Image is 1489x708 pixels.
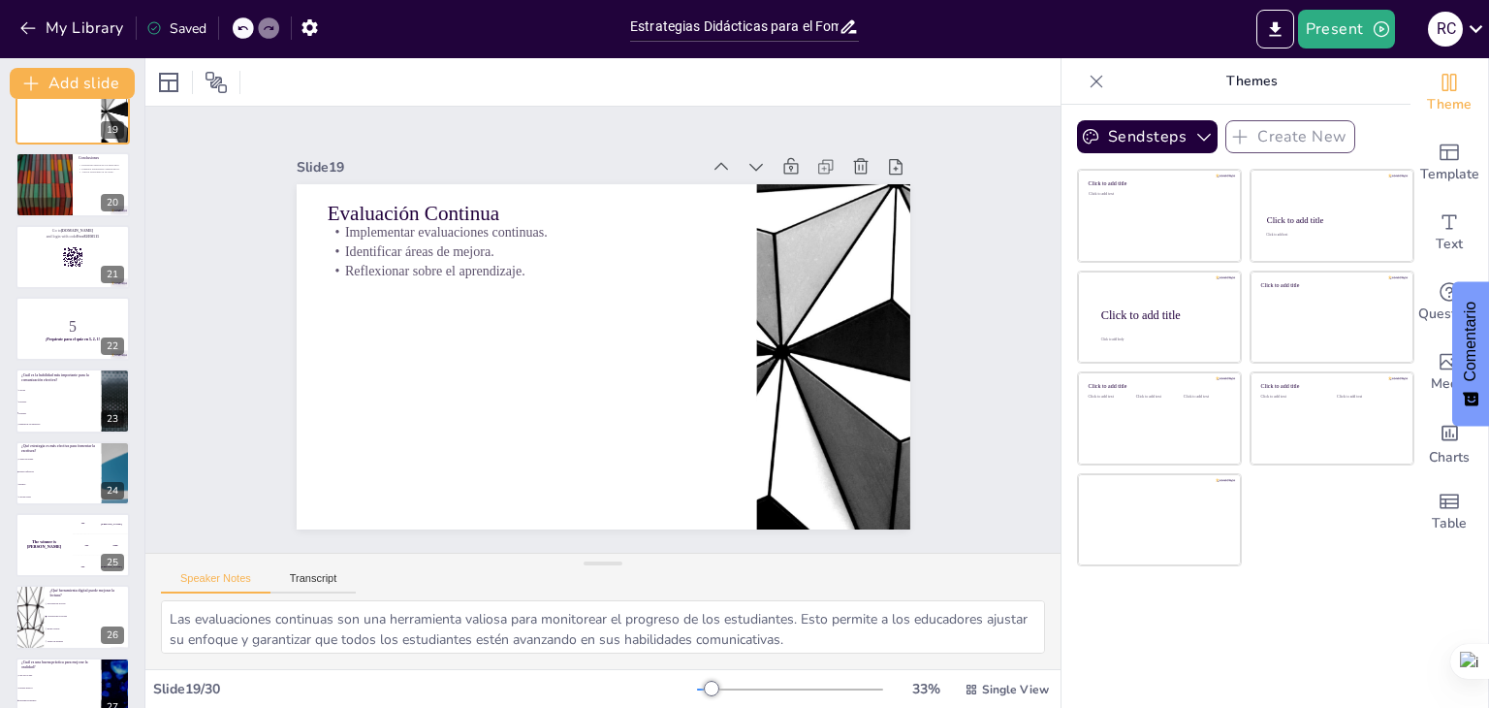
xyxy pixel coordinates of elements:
div: Click to add text [1089,192,1227,197]
span: Oralidad [18,412,100,414]
div: Click to add title [1261,383,1400,390]
span: Redes sociales [48,628,129,629]
div: Slide 19 [523,451,927,511]
p: Fomentar habilidades comunicativas. [79,167,124,171]
p: Reflexionar sobre el aprendizaje. [486,350,884,411]
div: Click to add text [1337,395,1398,400]
span: Text [1436,234,1463,255]
button: Transcript [270,572,357,594]
p: ¿Cuál es la habilidad más importante para la comunicación efectiva? [21,372,96,383]
p: ¿Qué estrategia es más efectiva para fomentar la escritura? [21,443,96,454]
span: Questions [1418,304,1481,325]
p: Estrategias didácticas son esenciales. [79,164,124,168]
div: Get real-time input from your audience [1410,268,1488,338]
p: Go to [21,228,124,234]
div: 24 [101,482,124,499]
div: 100 [73,513,130,534]
span: Aplicaciones de lectura [48,615,129,617]
span: Debates [18,483,100,485]
p: Aplicar estrategias en las aulas. [79,171,124,175]
div: 200 [73,534,130,556]
div: Click to add title [1101,307,1225,321]
span: Leer en voz alta [18,674,100,676]
div: https://cdn.sendsteps.com/images/logo/sendsteps_logo_white.pnghttps://cdn.sendsteps.com/images/lo... [16,369,130,433]
div: https://cdn.sendsteps.com/images/logo/sendsteps_logo_white.pnghttps://cdn.sendsteps.com/images/lo... [16,441,130,505]
div: Add charts and graphs [1410,407,1488,477]
div: Change the overall theme [1410,58,1488,128]
div: Add ready made slides [1410,128,1488,198]
div: 20 [101,194,124,211]
div: https://cdn.sendsteps.com/images/logo/sendsteps_logo_white.pnghttps://cdn.sendsteps.com/images/lo... [16,225,130,289]
span: Ninguna de las anteriores [18,424,100,426]
div: 25 [16,513,130,577]
div: 23 [101,410,124,428]
p: ¿Qué herramienta digital puede mejorar la lectura? [49,587,124,597]
div: Click to add text [1136,395,1180,400]
div: Click to add title [1089,383,1227,390]
h4: The winner is [PERSON_NAME] [16,540,73,550]
button: Create New [1225,120,1355,153]
span: Charts [1429,447,1470,468]
span: Lectura [18,389,100,391]
div: Click to add title [1261,281,1400,288]
div: Saved [146,19,206,38]
button: Export to PowerPoint [1256,10,1294,48]
button: My Library [15,13,132,44]
span: Position [205,71,228,94]
div: Click to add text [1261,395,1322,400]
p: ¿Cuál es una buena práctica para mejorar la oralidad? [21,660,96,670]
div: Layout [153,67,184,98]
div: Jaap [112,544,117,547]
span: Procesadores de texto [48,602,129,604]
div: 19 [101,121,124,139]
button: Sendsteps [1077,120,1218,153]
div: Add a table [1410,477,1488,547]
span: Media [1431,373,1469,395]
div: Add text boxes [1410,198,1488,268]
div: 26 [101,627,124,644]
div: 300 [73,557,130,578]
p: Conclusiones [79,155,124,161]
button: Comentarios - Mostrar encuesta [1452,282,1489,427]
div: Click to add text [1089,395,1132,400]
button: Speaker Notes [161,572,270,594]
div: Slide 19 / 30 [153,680,697,698]
div: 19 [16,80,130,145]
button: Present [1298,10,1395,48]
div: 25 [101,554,124,571]
div: Click to add title [1267,215,1396,225]
div: Click to add text [1184,395,1227,400]
span: Escritura [18,401,100,402]
p: 5 [21,316,124,338]
button: Add slide [10,68,135,99]
p: Evaluación Continua [491,402,891,472]
span: Juegos de palabras [48,640,129,642]
strong: [DOMAIN_NAME] [61,229,93,233]
span: Table [1432,513,1467,534]
div: https://cdn.sendsteps.com/images/logo/sendsteps_logo_white.pnghttps://cdn.sendsteps.com/images/lo... [16,152,130,216]
font: Comentario [1462,302,1478,382]
p: Implementar evaluaciones continuas. [491,388,889,449]
span: Theme [1427,94,1472,115]
button: R C [1428,10,1463,48]
span: Diarios reflexivos [18,470,100,472]
div: Click to add body [1101,338,1223,341]
span: Single View [982,682,1049,697]
span: Participar en debates [18,699,100,701]
span: Escribir ensayos [18,687,100,689]
div: R C [1428,12,1463,47]
textarea: Las evaluaciones continuas son una herramienta valiosa para monitorear el progreso de los estudia... [161,600,1045,654]
div: 33 % [903,680,949,698]
div: Add images, graphics, shapes or video [1410,338,1488,407]
input: Insert title [630,13,839,41]
p: Identificar áreas de mejora. [489,370,887,431]
span: Clubes de lectura [18,458,100,460]
span: Template [1420,164,1479,185]
div: 22 [101,338,124,355]
div: Click to add text [1266,234,1395,238]
div: https://cdn.sendsteps.com/images/logo/sendsteps_logo_white.pnghttps://cdn.sendsteps.com/images/lo... [16,297,130,361]
p: and login with code [21,233,124,239]
div: Click to add title [1089,180,1227,187]
p: Themes [1112,58,1391,105]
strong: ¡Prepárate para el quiz en 3, 2, 1! [46,338,100,341]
